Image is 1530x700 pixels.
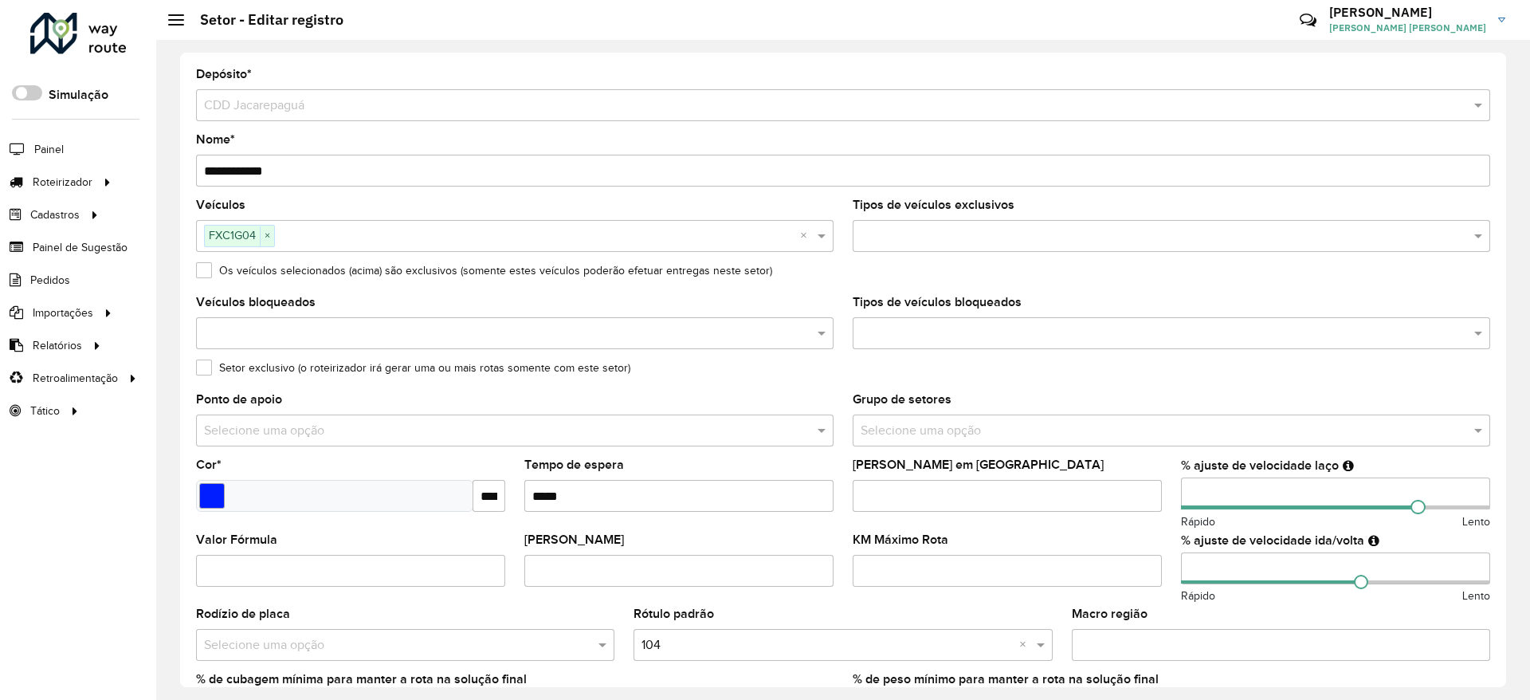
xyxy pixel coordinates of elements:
label: Veículos [196,195,245,214]
em: Ajuste de velocidade do veículo entre a saída do depósito até o primeiro cliente e a saída do últ... [1368,534,1379,547]
a: Contato Rápido [1291,3,1325,37]
span: Retroalimentação [33,370,118,387]
label: Rodízio de placa [196,604,290,623]
span: Rápido [1181,513,1215,530]
span: Painel [34,141,64,158]
label: Cor [196,455,222,474]
span: Pedidos [30,272,70,289]
h2: Setor - Editar registro [184,11,343,29]
label: % de cubagem mínima para manter a rota na solução final [196,670,527,689]
label: Tipos de veículos bloqueados [853,293,1022,312]
span: Tático [30,403,60,419]
span: Lento [1462,513,1490,530]
label: % de peso mínimo para manter a rota na solução final [853,670,1159,689]
span: × [260,226,274,246]
em: Ajuste de velocidade do veículo entre clientes [1343,459,1354,472]
label: Valor Fórmula [196,530,277,549]
label: % ajuste de velocidade ida/volta [1181,531,1364,550]
span: Clear all [1019,635,1033,655]
input: Select a color [199,483,225,509]
label: Veículos bloqueados [196,293,316,312]
span: Roteirizador [33,174,92,191]
label: Simulação [49,85,108,104]
label: KM Máximo Rota [853,530,948,549]
span: Relatórios [33,337,82,354]
span: Painel de Sugestão [33,239,127,256]
span: Rápido [1181,588,1215,604]
label: Ponto de apoio [196,390,282,409]
label: Grupo de setores [853,390,951,409]
label: Rótulo padrão [634,604,714,623]
span: FXC1G04 [205,226,260,245]
span: Importações [33,305,93,321]
span: Cadastros [30,206,80,223]
h3: [PERSON_NAME] [1329,5,1486,20]
span: Clear all [800,226,814,246]
label: Tipos de veículos exclusivos [853,195,1014,214]
label: Tempo de espera [524,455,624,474]
label: [PERSON_NAME] [524,530,624,549]
span: Lento [1462,588,1490,604]
span: [PERSON_NAME] [PERSON_NAME] [1329,21,1486,35]
label: [PERSON_NAME] em [GEOGRAPHIC_DATA] [853,455,1104,474]
label: Setor exclusivo (o roteirizador irá gerar uma ou mais rotas somente com este setor) [196,360,630,376]
label: Os veículos selecionados (acima) são exclusivos (somente estes veículos poderão efetuar entregas ... [196,262,772,279]
label: % ajuste de velocidade laço [1181,456,1339,475]
label: Depósito [196,65,252,84]
label: Nome [196,130,235,149]
label: Macro região [1072,604,1147,623]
